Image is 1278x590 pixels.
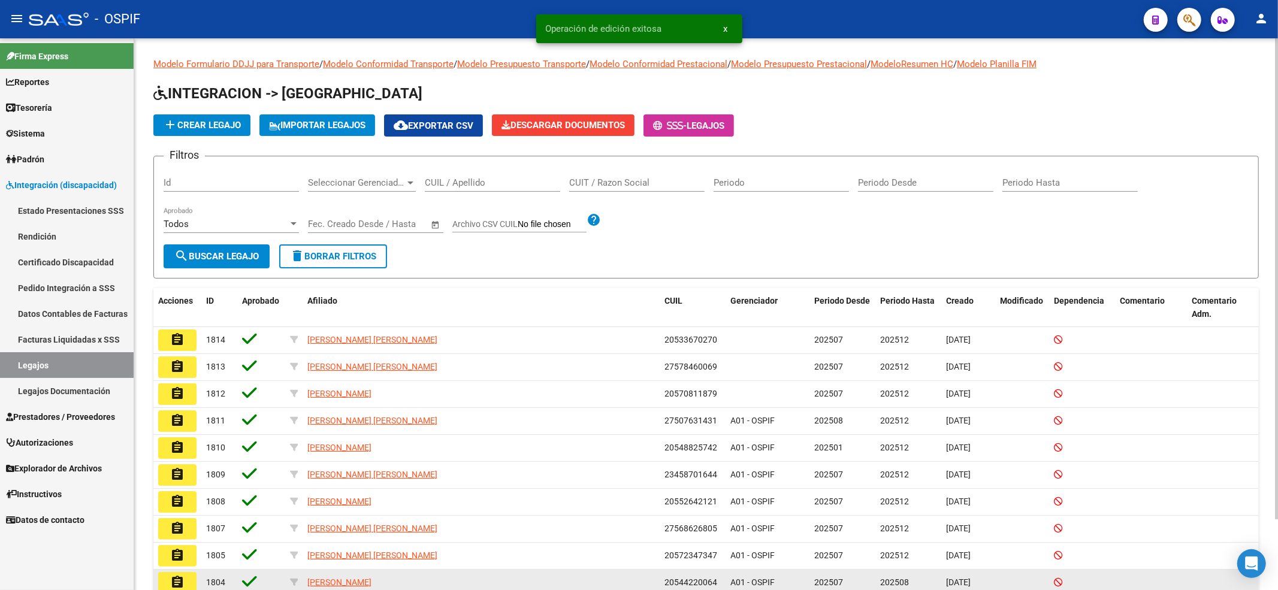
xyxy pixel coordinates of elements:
span: 202512 [880,443,909,452]
span: 202507 [814,389,843,398]
span: Crear Legajo [163,120,241,131]
datatable-header-cell: Creado [941,288,995,328]
span: ID [206,296,214,305]
mat-icon: delete [290,249,304,263]
mat-icon: assignment [170,467,185,482]
datatable-header-cell: Afiliado [303,288,660,328]
span: 20572347347 [664,550,717,560]
span: 23458701644 [664,470,717,479]
span: Instructivos [6,488,62,501]
span: [PERSON_NAME] [PERSON_NAME] [307,470,437,479]
mat-icon: cloud_download [394,118,408,132]
span: 1812 [206,389,225,398]
span: 27568626805 [664,524,717,533]
button: Borrar Filtros [279,244,387,268]
span: 20552642121 [664,497,717,506]
span: Modificado [1000,296,1043,305]
datatable-header-cell: Aprobado [237,288,285,328]
datatable-header-cell: CUIL [660,288,726,328]
span: 1813 [206,362,225,371]
datatable-header-cell: Comentario [1115,288,1187,328]
span: Gerenciador [730,296,778,305]
a: Modelo Conformidad Prestacional [590,59,727,69]
span: Borrar Filtros [290,251,376,262]
span: 1811 [206,416,225,425]
span: Tesorería [6,101,52,114]
span: 202512 [880,497,909,506]
span: Buscar Legajo [174,251,259,262]
mat-icon: add [163,117,177,132]
span: [PERSON_NAME] [PERSON_NAME] [307,550,437,560]
span: Periodo Desde [814,296,870,305]
span: [PERSON_NAME] [307,443,371,452]
span: 1804 [206,577,225,587]
span: 202501 [814,443,843,452]
span: Dependencia [1054,296,1104,305]
span: 202512 [880,524,909,533]
span: Creado [946,296,974,305]
span: Operación de edición exitosa [546,23,662,35]
a: Modelo Presupuesto Transporte [457,59,586,69]
span: [DATE] [946,335,971,344]
span: [DATE] [946,577,971,587]
span: [DATE] [946,443,971,452]
datatable-header-cell: Periodo Hasta [875,288,941,328]
datatable-header-cell: ID [201,288,237,328]
span: Afiliado [307,296,337,305]
a: Modelo Planilla FIM [957,59,1037,69]
span: 202512 [880,362,909,371]
button: -Legajos [643,114,734,137]
span: 27507631431 [664,416,717,425]
span: 202508 [814,416,843,425]
span: - OSPIF [95,6,140,32]
mat-icon: assignment [170,413,185,428]
span: [PERSON_NAME] [PERSON_NAME] [307,362,437,371]
span: A01 - OSPIF [730,577,775,587]
span: 202507 [814,335,843,344]
span: [PERSON_NAME] [307,389,371,398]
mat-icon: assignment [170,359,185,374]
span: A01 - OSPIF [730,524,775,533]
span: 1809 [206,470,225,479]
button: Buscar Legajo [164,244,270,268]
span: Padrón [6,153,44,166]
button: Open calendar [429,218,443,232]
span: 1808 [206,497,225,506]
h3: Filtros [164,147,205,164]
span: Descargar Documentos [501,120,625,131]
span: 1805 [206,550,225,560]
span: 20570811879 [664,389,717,398]
button: x [714,18,738,40]
datatable-header-cell: Acciones [153,288,201,328]
input: End date [358,219,416,229]
button: Exportar CSV [384,114,483,137]
span: A01 - OSPIF [730,497,775,506]
datatable-header-cell: Gerenciador [726,288,809,328]
span: 202507 [814,362,843,371]
mat-icon: person [1254,11,1268,26]
datatable-header-cell: Periodo Desde [809,288,875,328]
a: Modelo Conformidad Transporte [323,59,454,69]
span: 20544220064 [664,577,717,587]
a: ModeloResumen HC [871,59,953,69]
mat-icon: assignment [170,521,185,535]
span: Aprobado [242,296,279,305]
datatable-header-cell: Modificado [995,288,1049,328]
button: Descargar Documentos [492,114,635,136]
a: Modelo Formulario DDJJ para Transporte [153,59,319,69]
span: 202507 [814,550,843,560]
span: Firma Express [6,50,68,63]
a: Modelo Presupuesto Prestacional [731,59,867,69]
span: A01 - OSPIF [730,470,775,479]
span: Integración (discapacidad) [6,178,117,192]
span: 1810 [206,443,225,452]
span: Sistema [6,127,45,140]
span: [DATE] [946,550,971,560]
span: Archivo CSV CUIL [452,219,518,229]
span: A01 - OSPIF [730,416,775,425]
span: 202507 [814,524,843,533]
span: Comentario [1120,296,1165,305]
span: [PERSON_NAME] [307,577,371,587]
span: - [653,120,687,131]
span: [DATE] [946,389,971,398]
